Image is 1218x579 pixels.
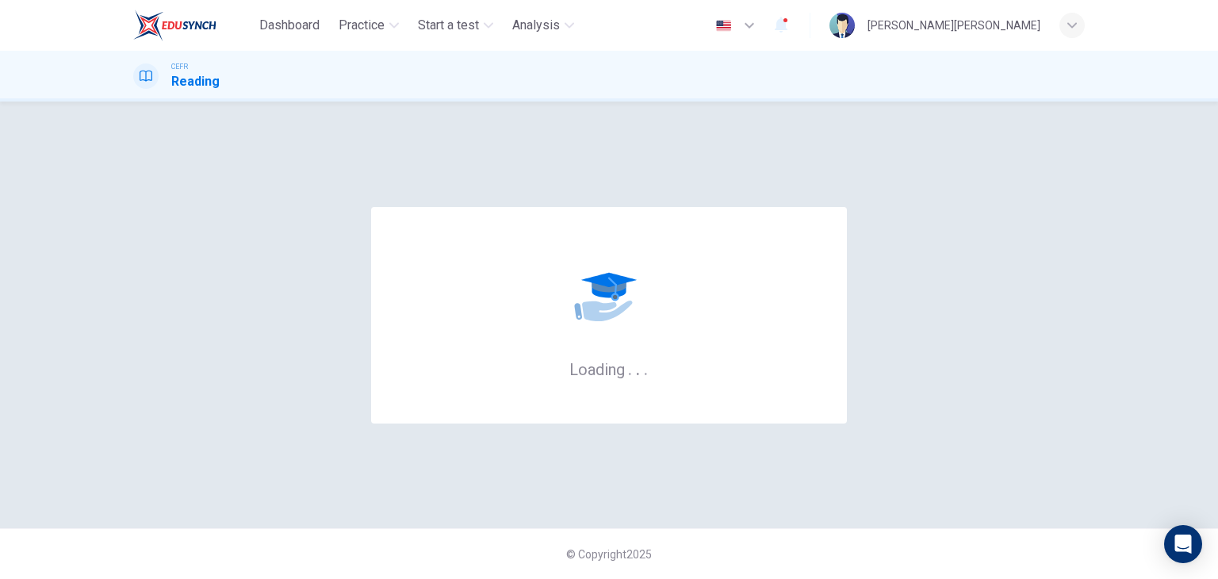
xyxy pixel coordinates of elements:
[512,16,560,35] span: Analysis
[133,10,253,41] a: EduSynch logo
[635,355,641,381] h6: .
[171,61,188,72] span: CEFR
[643,355,649,381] h6: .
[253,11,326,40] button: Dashboard
[418,16,479,35] span: Start a test
[627,355,633,381] h6: .
[259,16,320,35] span: Dashboard
[868,16,1040,35] div: [PERSON_NAME][PERSON_NAME]
[133,10,216,41] img: EduSynch logo
[171,72,220,91] h1: Reading
[569,359,649,379] h6: Loading
[714,20,733,32] img: en
[506,11,580,40] button: Analysis
[412,11,500,40] button: Start a test
[829,13,855,38] img: Profile picture
[332,11,405,40] button: Practice
[566,548,652,561] span: © Copyright 2025
[339,16,385,35] span: Practice
[1164,525,1202,563] div: Open Intercom Messenger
